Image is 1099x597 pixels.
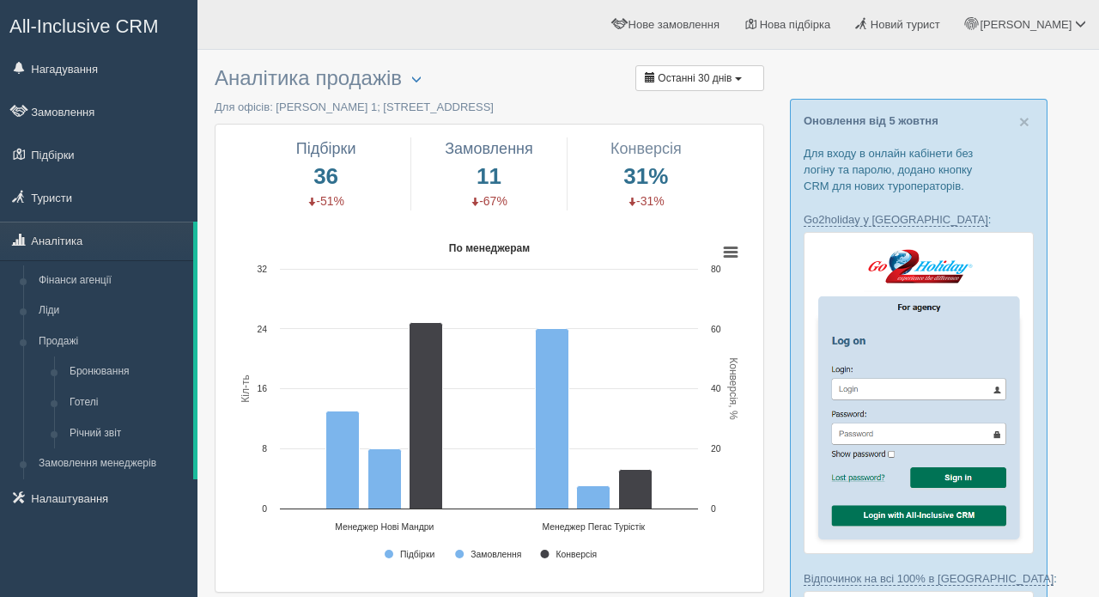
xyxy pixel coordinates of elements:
[62,387,193,418] a: Готелі
[257,265,267,274] text: 32
[804,145,1034,194] p: Для входу в онлайн кабінети без логіну та паролю, додано кнопку CRM для нових туроператорів.
[240,375,252,402] text: Кіл-ть
[871,18,940,31] span: Новий турист
[1019,112,1029,131] span: ×
[711,384,721,393] text: 40
[257,325,267,334] text: 24
[471,194,507,208] span: -67%
[804,213,988,227] a: Go2holiday у [GEOGRAPHIC_DATA]
[711,325,721,334] text: 60
[1019,113,1029,131] button: Close
[760,18,831,31] span: Нова підбірка
[711,444,721,454] text: 20
[635,65,764,91] button: Останні 30 днів
[580,160,711,192] span: 31%
[215,99,764,115] p: Для офісів: [PERSON_NAME] 1; [STREET_ADDRESS]
[62,356,193,387] a: Бронювання
[228,235,750,579] svg: По менеджерам
[804,211,1034,228] p: :
[610,140,682,157] span: Конверсія
[9,15,159,37] span: All-Inclusive CRM
[804,114,938,127] a: Оновлення від 5 жовтня
[424,137,554,210] a: Замовлення 11 -67%
[449,242,530,254] text: По менеджерам
[296,140,356,157] span: Підбірки
[445,140,533,157] span: Замовлення
[215,67,764,90] h3: Аналітика продажів
[254,160,397,192] span: 36
[62,418,193,449] a: Річний звіт
[31,295,193,326] a: Ліди
[1,1,197,48] a: All-Inclusive CRM
[628,194,665,208] span: -31%
[31,448,193,479] a: Замовлення менеджерів
[542,522,645,532] text: Менеджер Пегас Турістік
[804,570,1034,587] p: :
[471,550,521,559] text: Замовлення
[804,232,1034,554] img: go2holiday-login-via-crm-for-travel-agents.png
[262,444,267,454] text: 8
[556,550,597,559] text: Конверсія
[980,18,1072,31] span: [PERSON_NAME]
[424,160,554,192] span: 11
[658,72,732,84] span: Останні 30 днів
[257,384,267,393] text: 16
[31,265,193,296] a: Фінанси агенції
[262,504,267,514] text: 0
[628,18,720,31] span: Нове замовлення
[711,504,716,514] text: 0
[711,265,721,274] text: 80
[804,572,1053,586] a: Відпочинок на всі 100% в [GEOGRAPHIC_DATA]
[254,137,397,210] a: Підбірки 36 -51%
[400,550,434,559] text: Підбірки
[307,194,344,208] span: -51%
[31,326,193,357] a: Продажі
[335,522,434,532] text: Менеджер Нові Мандри
[727,357,739,420] text: Конверсія, %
